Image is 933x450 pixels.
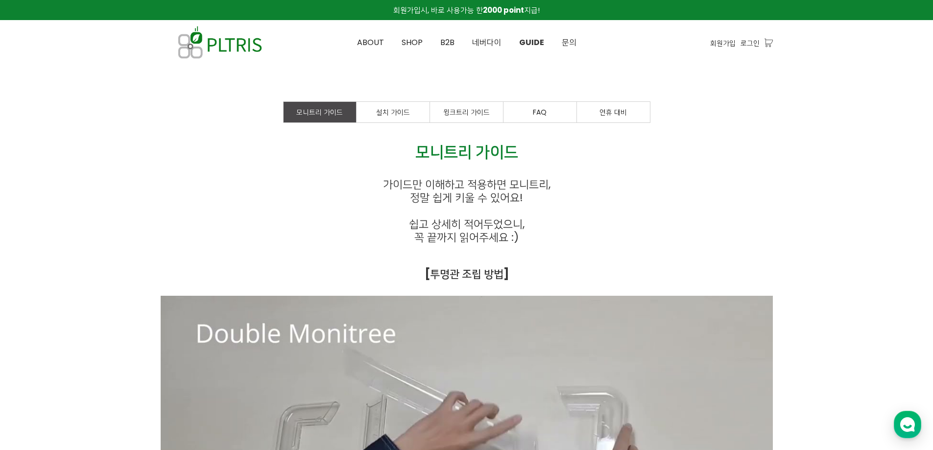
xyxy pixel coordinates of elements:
[710,38,736,48] a: 회원가입
[562,37,576,48] span: 문의
[577,102,650,122] a: 연휴 대비
[3,310,65,335] a: 홈
[393,5,540,15] span: 회원가입시, 바로 사용가능 한 지급!
[348,21,393,65] a: ABOUT
[443,107,490,117] span: 윙크트리 가이드
[414,230,519,245] span: 꼭 끝까지 읽어주세요 :)
[357,102,430,122] a: 설치 가이드
[284,102,356,122] a: 모니트리 가이드
[357,37,384,48] span: ABOUT
[472,37,502,48] span: 네버다이
[376,107,410,117] span: 설치 가이드
[415,141,518,163] span: 모니트리 가이드
[519,37,544,48] span: GUIDE
[503,102,576,122] a: FAQ
[31,325,37,333] span: 홈
[599,107,627,117] span: 연휴 대비
[425,266,509,282] strong: [투명관 조립 방법]
[440,37,455,48] span: B2B
[410,190,523,205] span: 정말 쉽게 키울 수 있어요!
[533,107,547,117] span: FAQ
[431,21,463,65] a: B2B
[296,107,343,117] span: 모니트리 가이드
[126,310,188,335] a: 설정
[65,310,126,335] a: 대화
[510,21,553,65] a: GUIDE
[409,216,525,232] span: 쉽고 상세히 적어두었으니,
[463,21,510,65] a: 네버다이
[741,38,760,48] a: 로그인
[402,37,423,48] span: SHOP
[553,21,585,65] a: 문의
[483,5,524,15] strong: 2000 point
[430,102,503,122] a: 윙크트리 가이드
[393,21,431,65] a: SHOP
[90,326,101,333] span: 대화
[383,177,550,192] span: 가이드만 이해하고 적용하면 모니트리,
[151,325,163,333] span: 설정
